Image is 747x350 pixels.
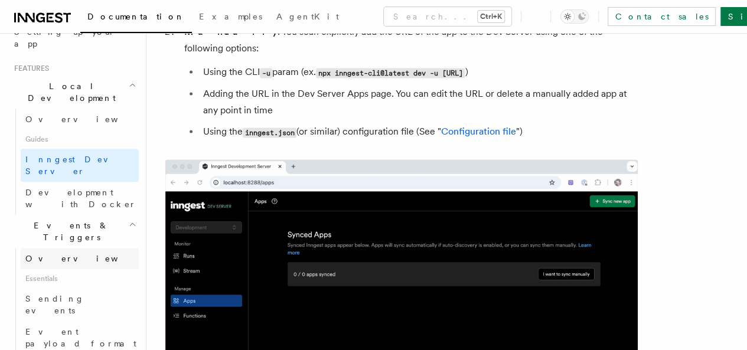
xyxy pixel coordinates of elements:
[9,80,129,104] span: Local Development
[200,64,638,81] li: Using the CLI param (ex. )
[21,109,139,130] a: Overview
[25,294,84,315] span: Sending events
[9,215,139,248] button: Events & Triggers
[21,182,139,215] a: Development with Docker
[441,126,516,137] a: Configuration file
[316,68,465,78] code: npx inngest-cli@latest dev -u [URL]
[87,12,185,21] span: Documentation
[21,288,139,321] a: Sending events
[181,24,638,140] li: : You scan explicitly add the URL of the app to the Dev Server using one of the following options:
[260,68,272,78] code: -u
[9,220,129,243] span: Events & Triggers
[200,86,638,119] li: Adding the URL in the Dev Server Apps page. You can edit the URL or delete a manually added app a...
[21,269,139,288] span: Essentials
[21,130,139,149] span: Guides
[21,248,139,269] a: Overview
[25,155,126,176] span: Inngest Dev Server
[9,21,139,54] a: Setting up your app
[199,12,262,21] span: Examples
[25,115,147,124] span: Overview
[80,4,192,33] a: Documentation
[243,127,296,138] code: inngest.json
[25,254,147,263] span: Overview
[200,123,638,140] li: Using the (or similar) configuration file (See " ")
[384,7,511,26] button: Search...Ctrl+K
[25,327,136,348] span: Event payload format
[192,4,269,32] a: Examples
[560,9,589,24] button: Toggle dark mode
[9,76,139,109] button: Local Development
[9,64,49,73] span: Features
[608,7,716,26] a: Contact sales
[478,11,504,22] kbd: Ctrl+K
[25,188,136,209] span: Development with Docker
[9,109,139,215] div: Local Development
[269,4,346,32] a: AgentKit
[21,149,139,182] a: Inngest Dev Server
[276,12,339,21] span: AgentKit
